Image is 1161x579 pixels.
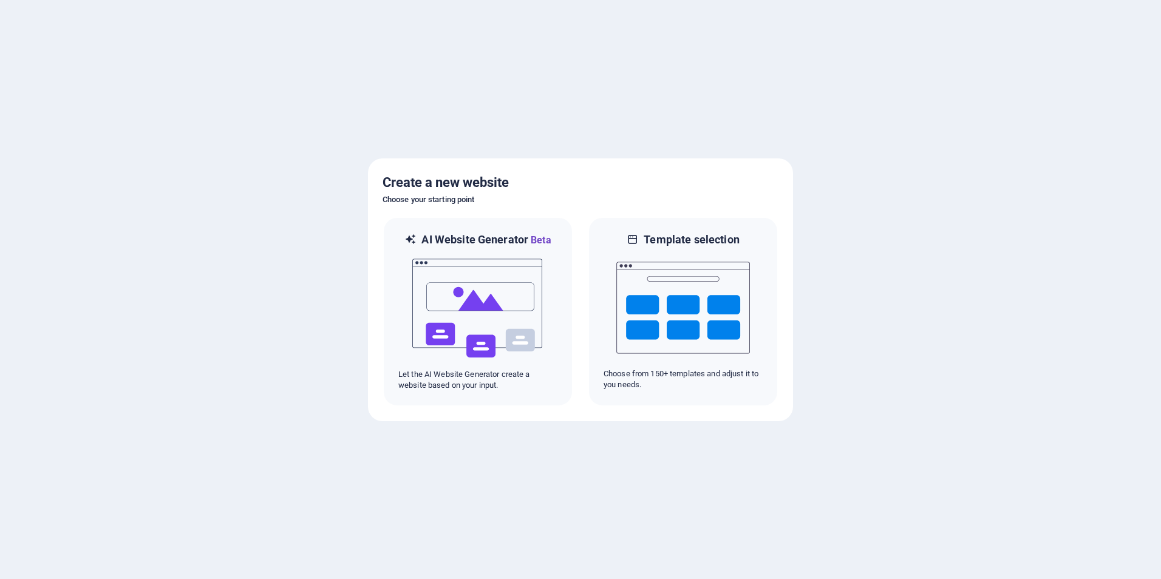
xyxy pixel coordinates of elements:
[604,368,763,390] p: Choose from 150+ templates and adjust it to you needs.
[411,248,545,369] img: ai
[383,173,778,192] h5: Create a new website
[421,232,551,248] h6: AI Website Generator
[644,232,739,247] h6: Template selection
[528,234,551,246] span: Beta
[383,192,778,207] h6: Choose your starting point
[588,217,778,407] div: Template selectionChoose from 150+ templates and adjust it to you needs.
[383,217,573,407] div: AI Website GeneratorBetaaiLet the AI Website Generator create a website based on your input.
[398,369,557,391] p: Let the AI Website Generator create a website based on your input.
